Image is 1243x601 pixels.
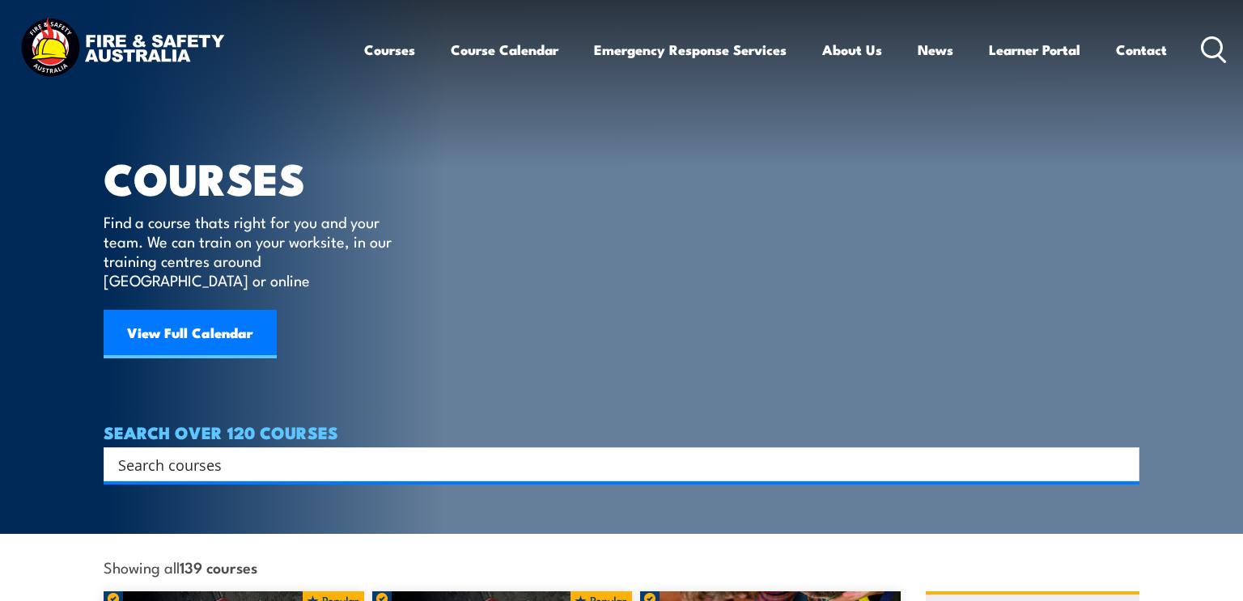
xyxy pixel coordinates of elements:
a: News [918,28,953,71]
a: Courses [364,28,415,71]
p: Find a course thats right for you and your team. We can train on your worksite, in our training c... [104,212,399,290]
a: View Full Calendar [104,310,277,358]
h1: COURSES [104,159,415,197]
strong: 139 courses [180,556,257,578]
button: Search magnifier button [1111,453,1134,476]
a: Course Calendar [451,28,558,71]
input: Search input [118,452,1104,476]
form: Search form [121,453,1107,476]
a: Learner Portal [989,28,1080,71]
a: About Us [822,28,882,71]
span: Showing all [104,558,257,575]
a: Emergency Response Services [594,28,787,71]
a: Contact [1116,28,1167,71]
h4: SEARCH OVER 120 COURSES [104,423,1139,441]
